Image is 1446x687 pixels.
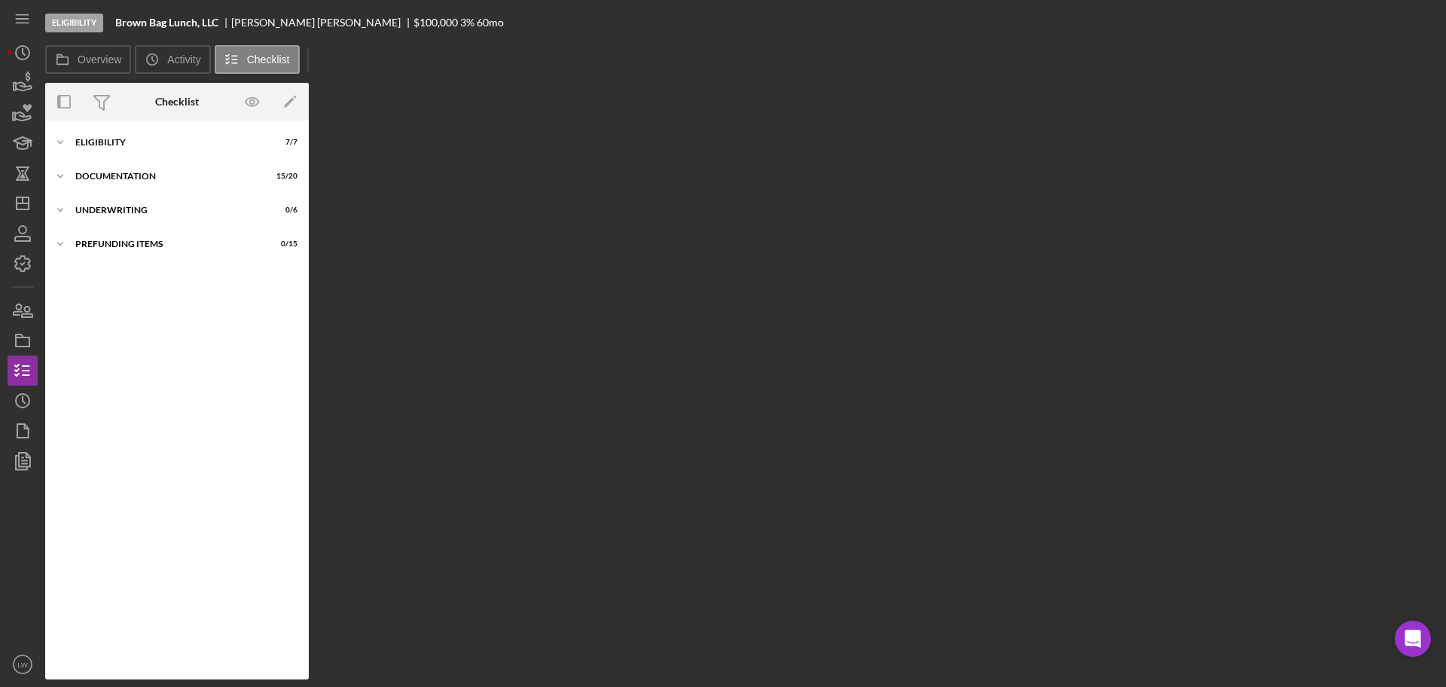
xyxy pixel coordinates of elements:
[75,138,260,147] div: Eligibility
[8,649,38,679] button: LW
[135,45,210,74] button: Activity
[75,240,260,249] div: Prefunding Items
[75,206,260,215] div: Underwriting
[115,17,218,29] b: Brown Bag Lunch, LLC
[270,172,297,181] div: 15 / 20
[215,45,300,74] button: Checklist
[460,17,474,29] div: 3 %
[78,53,121,66] label: Overview
[270,138,297,147] div: 7 / 7
[155,96,199,108] div: Checklist
[167,53,200,66] label: Activity
[75,172,260,181] div: Documentation
[45,14,103,32] div: Eligibility
[413,16,458,29] span: $100,000
[270,240,297,249] div: 0 / 15
[247,53,290,66] label: Checklist
[270,206,297,215] div: 0 / 6
[45,45,131,74] button: Overview
[17,661,29,669] text: LW
[477,17,504,29] div: 60 mo
[231,17,413,29] div: [PERSON_NAME] [PERSON_NAME]
[1395,621,1431,657] div: Open Intercom Messenger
